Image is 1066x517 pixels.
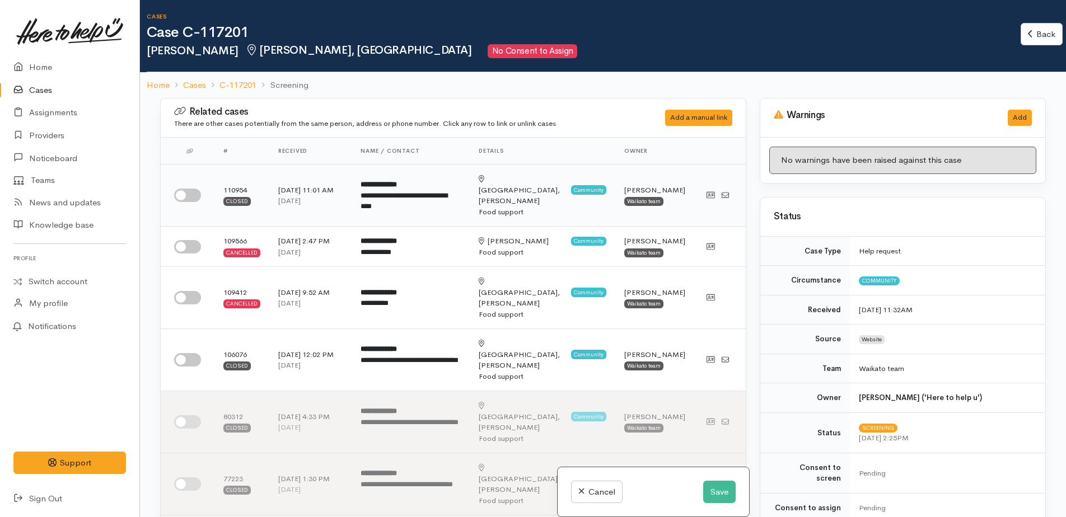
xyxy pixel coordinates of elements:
[760,412,850,453] td: Status
[624,185,685,196] div: [PERSON_NAME]
[147,79,170,92] a: Home
[479,474,560,483] span: [GEOGRAPHIC_DATA],
[223,424,251,433] div: Closed
[703,481,736,504] button: Save
[760,237,850,266] td: Case Type
[278,236,343,247] div: [DATE] 2:47 PM
[214,164,269,227] td: 110954
[624,361,663,370] div: Waikato team
[278,422,301,432] time: [DATE]
[278,247,301,257] time: [DATE]
[859,305,913,314] time: [DATE] 11:32AM
[147,13,1021,20] h6: Cases
[859,335,885,344] span: Website
[571,481,622,504] a: Cancel
[859,276,900,285] span: Community
[760,266,850,295] td: Circumstance
[278,473,343,485] div: [DATE] 1:30 PM
[479,371,606,382] div: Food support
[769,147,1036,174] div: No warnings have been raised against this case
[850,237,1045,266] td: Help request
[214,138,269,164] th: #
[624,236,685,247] div: [PERSON_NAME]
[278,287,343,298] div: [DATE] 9:52 AM
[219,79,256,92] a: C-117201
[223,248,260,257] div: Cancelled
[352,138,470,164] th: Name / contact
[479,400,568,433] div: [PERSON_NAME]
[479,338,568,371] div: [PERSON_NAME]
[479,288,560,297] span: [GEOGRAPHIC_DATA],
[859,424,897,433] span: Screening
[624,197,663,206] div: Waikato team
[214,391,269,453] td: 80312
[571,185,606,194] span: Community
[223,486,251,495] div: Closed
[1021,23,1063,46] a: Back
[624,248,663,257] div: Waikato team
[245,43,472,57] span: [PERSON_NAME], [GEOGRAPHIC_DATA]
[571,288,606,297] span: Community
[760,325,850,354] td: Source
[479,433,606,444] div: Food support
[1008,110,1032,126] button: Add
[147,44,1021,58] h2: [PERSON_NAME]
[256,79,308,92] li: Screening
[859,433,1032,444] div: [DATE] 2:25PM
[223,361,251,370] div: Closed
[571,412,606,421] span: Community
[174,119,556,128] small: There are other cases potentially from the same person, address or phone number. Click any row to...
[571,350,606,359] span: Community
[624,411,685,422] div: [PERSON_NAME]
[278,411,343,422] div: [DATE] 4:33 PM
[223,299,260,308] div: Cancelled
[479,412,560,421] span: [GEOGRAPHIC_DATA],
[214,227,269,267] td: 109566
[760,295,850,325] td: Received
[479,276,568,309] div: [PERSON_NAME]
[859,393,982,402] b: [PERSON_NAME] ('Here to help u')
[13,251,126,266] h6: Profile
[278,349,343,360] div: [DATE] 12:02 PM
[479,185,560,195] span: [GEOGRAPHIC_DATA],
[214,453,269,515] td: 77223
[278,185,343,196] div: [DATE] 11:01 AM
[760,383,850,413] td: Owner
[774,211,1032,222] h3: Status
[174,106,637,117] h3: Related cases
[214,329,269,391] td: 106076
[479,247,606,258] div: Food support
[760,354,850,383] td: Team
[479,236,549,247] div: [PERSON_NAME]
[859,364,904,373] span: Waikato team
[214,267,269,329] td: 109412
[859,502,1032,514] div: Pending
[479,350,560,359] span: [GEOGRAPHIC_DATA],
[615,138,694,164] th: Owner
[760,453,850,493] td: Consent to screen
[859,468,1032,479] div: Pending
[571,237,606,246] span: Community
[774,110,994,121] h3: Warnings
[278,298,301,308] time: [DATE]
[479,309,606,320] div: Food support
[470,138,615,164] th: Details
[278,360,301,370] time: [DATE]
[479,462,568,495] div: [PERSON_NAME]
[479,495,606,506] div: Food support
[269,138,352,164] th: Received
[488,44,577,58] span: No Consent to Assign
[183,79,206,92] a: Cases
[147,25,1021,41] h1: Case C-117201
[479,206,606,218] div: Food support
[665,110,732,126] div: Add a manual link
[624,349,685,360] div: [PERSON_NAME]
[624,299,663,308] div: Waikato team
[140,72,1066,98] nav: breadcrumb
[278,485,301,494] time: [DATE]
[624,424,663,433] div: Waikato team
[479,173,568,206] div: [PERSON_NAME]
[278,196,301,205] time: [DATE]
[223,197,251,206] div: Closed
[13,452,126,474] button: Support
